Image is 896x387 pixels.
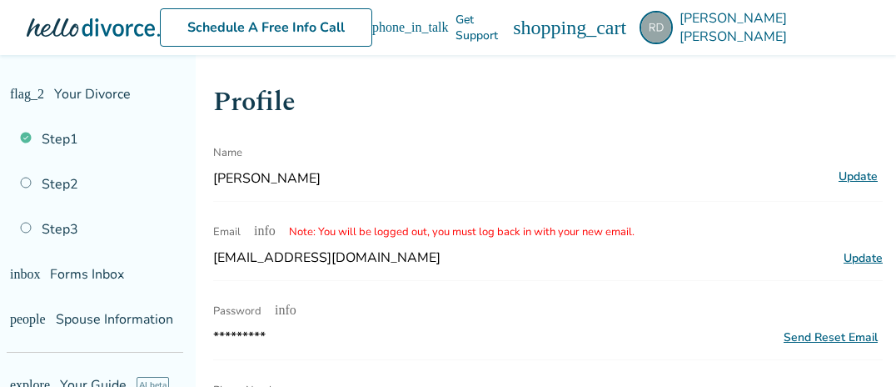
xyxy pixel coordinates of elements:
span: [PERSON_NAME] [PERSON_NAME] [645,18,869,37]
span: Password [213,304,261,319]
span: Get Support [494,20,558,36]
span: shopping_cart [571,18,591,38]
span: flag_2 [10,88,23,101]
button: Send Reset Email [779,329,883,346]
span: Forms Inbox [33,265,107,284]
img: robdav@tds.net [605,11,638,44]
span: [PERSON_NAME] [213,169,827,188]
div: Email [213,215,883,249]
button: Update [834,166,883,188]
span: [EMAIL_ADDRESS][DOMAIN_NAME] [213,249,441,267]
h1: Profile [213,82,883,123]
span: Name [213,136,242,169]
span: info [275,303,288,316]
div: Send Reset Email [784,329,878,345]
span: info [254,224,267,237]
span: inbox [10,268,23,281]
span: Update [844,250,883,266]
a: Schedule A Free Info Call [211,8,423,47]
span: people [10,313,23,326]
span: Note: You will be logged out, you must log back in with your new email. [281,224,626,239]
span: phone_in_talk [474,21,487,34]
a: phone_in_talkGet Support [474,20,558,36]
